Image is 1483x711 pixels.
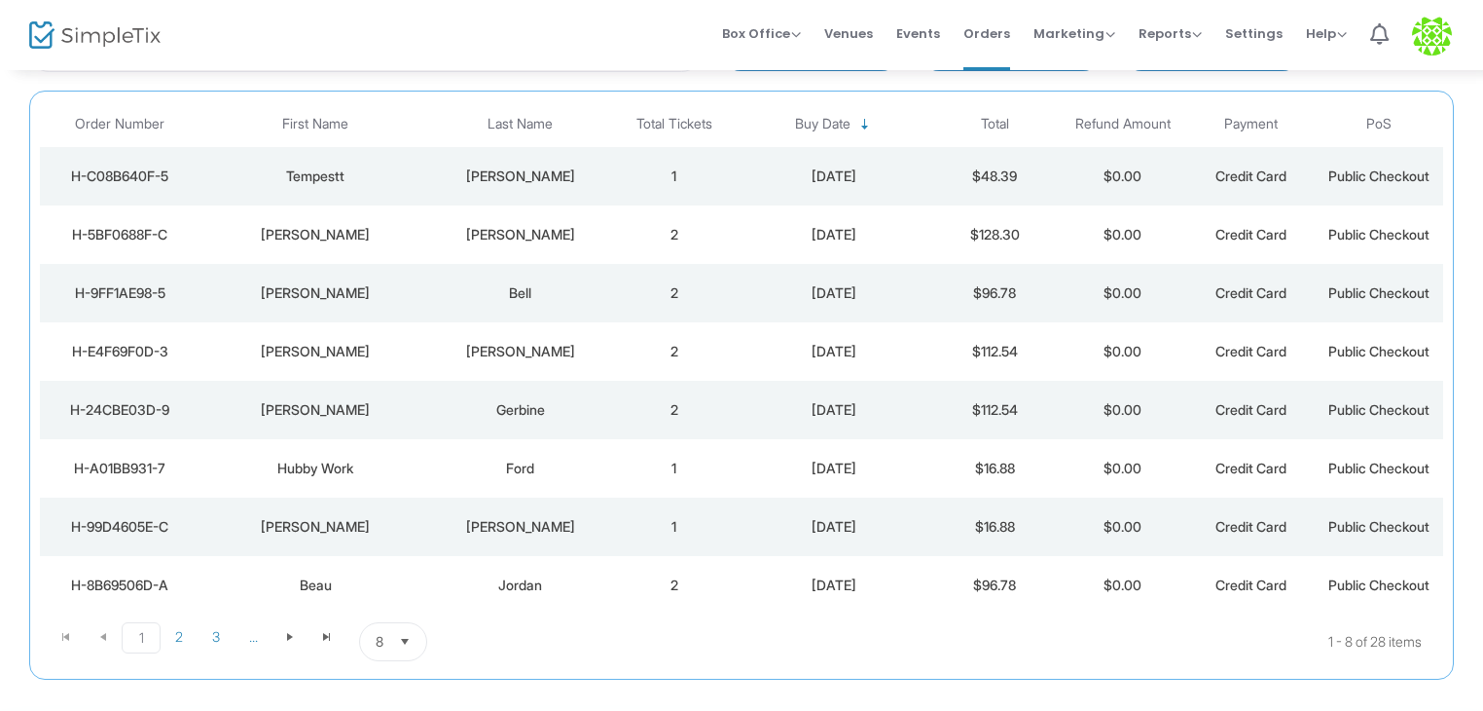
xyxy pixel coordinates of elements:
[319,629,335,645] span: Go to the last page
[488,116,553,132] span: Last Name
[795,116,850,132] span: Buy Date
[1328,284,1429,301] span: Public Checkout
[45,400,196,420] div: H-24CBE03D-9
[436,400,605,420] div: Gerbine
[1215,577,1286,593] span: Credit Card
[45,517,196,537] div: H-99D4605E-C
[205,576,426,595] div: Beau
[436,459,605,478] div: Ford
[1225,9,1283,58] span: Settings
[930,381,1059,439] td: $112.54
[1059,147,1187,206] td: $0.00
[436,517,605,537] div: Stewart
[1328,168,1429,184] span: Public Checkout
[610,498,739,556] td: 1
[205,400,426,420] div: Tony
[436,167,605,186] div: Melancon
[1215,226,1286,243] span: Credit Card
[122,622,161,654] span: Page 1
[1215,284,1286,301] span: Credit Card
[621,622,1422,661] kendo-pager-info: 1 - 8 of 28 items
[40,101,1443,615] div: Data table
[75,116,164,132] span: Order Number
[1059,322,1187,381] td: $0.00
[610,147,739,206] td: 1
[824,9,873,58] span: Venues
[1215,460,1286,476] span: Credit Card
[161,622,198,652] span: Page 2
[45,167,196,186] div: H-C08B640F-5
[282,116,348,132] span: First Name
[743,342,926,361] div: 9/12/2025
[743,576,926,595] div: 9/11/2025
[1059,381,1187,439] td: $0.00
[930,498,1059,556] td: $16.88
[743,283,926,303] div: 9/12/2025
[205,459,426,478] div: Hubby Work
[743,167,926,186] div: 9/13/2025
[436,342,605,361] div: Nelson
[610,264,739,322] td: 2
[930,264,1059,322] td: $96.78
[1215,401,1286,418] span: Credit Card
[45,459,196,478] div: H-A01BB931-7
[45,576,196,595] div: H-8B69506D-A
[743,400,926,420] div: 9/11/2025
[857,117,873,132] span: Sortable
[743,225,926,244] div: 9/12/2025
[930,147,1059,206] td: $48.39
[1328,343,1429,359] span: Public Checkout
[930,322,1059,381] td: $112.54
[1306,24,1347,43] span: Help
[1059,498,1187,556] td: $0.00
[1328,518,1429,535] span: Public Checkout
[1033,24,1115,43] span: Marketing
[1139,24,1202,43] span: Reports
[282,629,298,645] span: Go to the next page
[610,556,739,615] td: 2
[930,206,1059,264] td: $128.30
[610,381,739,439] td: 2
[271,622,308,652] span: Go to the next page
[1224,116,1278,132] span: Payment
[1366,116,1392,132] span: PoS
[391,623,418,660] button: Select
[610,322,739,381] td: 2
[610,101,739,147] th: Total Tickets
[722,24,801,43] span: Box Office
[205,225,426,244] div: Lance
[45,283,196,303] div: H-9FF1AE98-5
[235,622,271,652] span: Page 4
[1215,168,1286,184] span: Credit Card
[205,517,426,537] div: Lora
[205,342,426,361] div: Jeremy
[1059,264,1187,322] td: $0.00
[436,283,605,303] div: Bell
[436,225,605,244] div: Boyd
[930,101,1059,147] th: Total
[963,9,1010,58] span: Orders
[1059,206,1187,264] td: $0.00
[45,225,196,244] div: H-5BF0688F-C
[308,622,345,652] span: Go to the last page
[1328,401,1429,418] span: Public Checkout
[376,632,383,652] span: 8
[1328,226,1429,243] span: Public Checkout
[205,167,426,186] div: Tempestt
[610,206,739,264] td: 2
[743,459,926,478] div: 9/11/2025
[896,9,940,58] span: Events
[436,576,605,595] div: Jordan
[1215,343,1286,359] span: Credit Card
[930,439,1059,498] td: $16.88
[45,342,196,361] div: H-E4F69F0D-3
[1328,460,1429,476] span: Public Checkout
[743,517,926,537] div: 9/11/2025
[1059,101,1187,147] th: Refund Amount
[610,439,739,498] td: 1
[1215,518,1286,535] span: Credit Card
[1059,556,1187,615] td: $0.00
[198,622,235,652] span: Page 3
[1059,439,1187,498] td: $0.00
[930,556,1059,615] td: $96.78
